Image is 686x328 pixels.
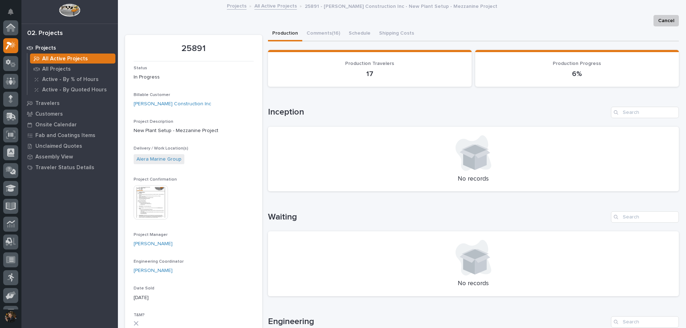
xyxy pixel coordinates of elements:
img: Workspace Logo [59,4,80,17]
a: Assembly View [21,151,118,162]
button: Schedule [344,26,375,41]
button: Notifications [3,4,18,19]
p: Traveler Status Details [35,165,94,171]
a: [PERSON_NAME] [134,240,173,248]
p: No records [277,175,671,183]
span: Project Description [134,120,173,124]
h1: Engineering [268,317,608,327]
input: Search [611,316,679,328]
span: Date Sold [134,286,154,291]
a: Traveler Status Details [21,162,118,173]
a: Fab and Coatings Items [21,130,118,141]
a: Projects [21,42,118,53]
span: Project Confirmation [134,177,177,182]
p: New Plant Setup - Mezzanine Project [134,127,254,135]
span: Delivery / Work Location(s) [134,146,188,151]
a: All Active Projects [28,54,118,64]
span: Project Manager [134,233,168,237]
a: Alera Marine Group [136,156,182,163]
a: [PERSON_NAME] [134,267,173,274]
div: 02. Projects [27,30,63,37]
a: Active - By % of Hours [28,74,118,84]
input: Search [611,211,679,223]
p: Travelers [35,100,60,107]
p: Assembly View [35,154,73,160]
h1: Waiting [268,212,608,222]
a: Onsite Calendar [21,119,118,130]
h1: Inception [268,107,608,117]
a: Travelers [21,98,118,109]
a: Active - By Quoted Hours [28,85,118,95]
p: [DATE] [134,294,254,302]
p: Onsite Calendar [35,122,77,128]
p: 25891 [134,44,254,54]
p: Projects [35,45,56,51]
button: users-avatar [3,309,18,324]
p: No records [277,280,671,288]
span: Status [134,66,147,70]
span: Production Progress [553,61,601,66]
a: All Active Projects [254,1,297,10]
a: Customers [21,109,118,119]
span: Engineering Coordinator [134,259,184,264]
p: Customers [35,111,63,117]
button: Cancel [653,15,679,26]
p: In Progress [134,74,254,81]
span: Cancel [658,16,674,25]
p: Active - By % of Hours [42,76,99,83]
p: All Active Projects [42,56,88,62]
p: 17 [277,70,463,78]
div: Notifications [9,9,18,20]
span: Billable Customer [134,93,170,97]
a: [PERSON_NAME] Construction Inc [134,100,211,108]
button: Shipping Costs [375,26,418,41]
a: Unclaimed Quotes [21,141,118,151]
a: All Projects [28,64,118,74]
button: Comments (16) [302,26,344,41]
p: 6% [484,70,670,78]
p: Active - By Quoted Hours [42,87,107,93]
p: 25891 - [PERSON_NAME] Construction Inc - New Plant Setup - Mezzanine Project [305,2,497,10]
span: Production Travelers [345,61,394,66]
input: Search [611,107,679,118]
a: Projects [227,1,247,10]
p: All Projects [42,66,71,72]
p: Fab and Coatings Items [35,132,95,139]
span: T&M? [134,313,145,317]
p: Unclaimed Quotes [35,143,82,150]
button: Production [268,26,302,41]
